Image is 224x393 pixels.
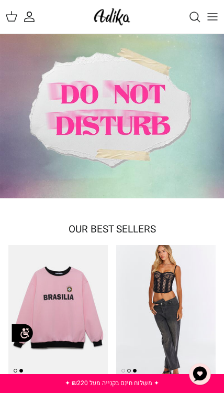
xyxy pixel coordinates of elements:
[65,378,159,388] a: ✦ משלוח חינם בקנייה מעל ₪220 ✦
[91,5,133,28] img: Adika IL
[116,245,216,391] a: ג׳ינס All Or Nothing קריס-קרוס | BOYFRIEND
[201,5,224,28] button: Toggle menu
[23,5,46,28] a: החשבון שלי
[8,318,37,347] img: accessibility_icon02.svg
[69,222,156,237] a: OUR BEST SELLERS
[184,358,216,390] button: צ'אט
[178,5,201,28] a: חיפוש
[8,245,108,391] a: סווטשירט Brazilian Kid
